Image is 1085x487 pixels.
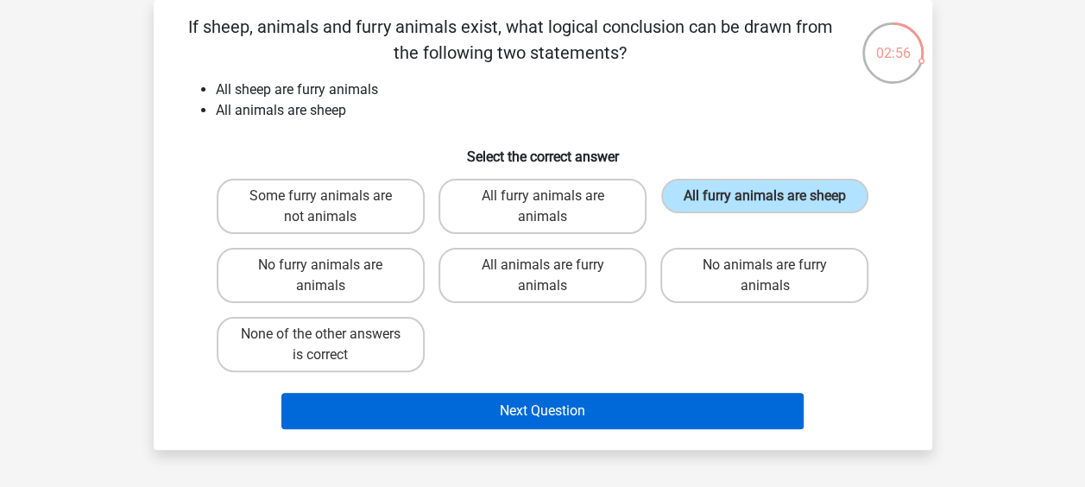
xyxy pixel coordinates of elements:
div: 02:56 [861,21,925,64]
label: No furry animals are animals [217,248,425,303]
label: None of the other answers is correct [217,317,425,372]
label: All furry animals are animals [438,179,647,234]
label: All animals are furry animals [438,248,647,303]
li: All sheep are furry animals [216,79,905,100]
h6: Select the correct answer [181,135,905,165]
label: All furry animals are sheep [661,179,868,213]
p: If sheep, animals and furry animals exist, what logical conclusion can be drawn from the followin... [181,14,840,66]
label: Some furry animals are not animals [217,179,425,234]
label: No animals are furry animals [660,248,868,303]
li: All animals are sheep [216,100,905,121]
button: Next Question [281,393,804,429]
